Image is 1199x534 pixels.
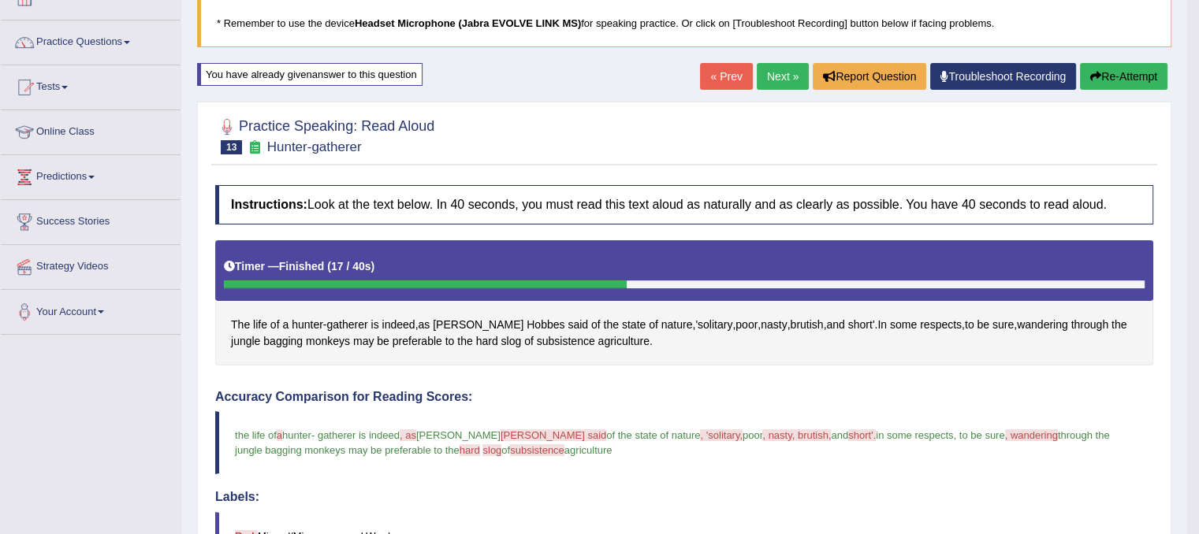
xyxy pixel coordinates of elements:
[649,317,658,333] span: Click to see word definition
[418,317,430,333] span: Click to see word definition
[661,317,693,333] span: Click to see word definition
[215,490,1153,504] h4: Labels:
[457,333,472,350] span: Click to see word definition
[1,155,181,195] a: Predictions
[524,333,534,350] span: Click to see word definition
[371,317,379,333] span: Click to see word definition
[743,429,762,441] span: poor
[564,444,613,456] span: agriculture
[1,20,181,60] a: Practice Questions
[231,198,307,211] b: Instructions:
[445,333,455,350] span: Click to see word definition
[331,260,371,273] b: 17 / 40s
[959,429,1005,441] span: to be sure
[476,333,498,350] span: Click to see word definition
[1080,63,1167,90] button: Re-Attempt
[235,429,277,441] span: the life of
[591,317,601,333] span: Click to see word definition
[1,200,181,239] a: Success Stories
[930,63,1076,90] a: Troubleshoot Recording
[306,333,350,350] span: Click to see word definition
[355,17,581,29] b: Headset Microphone (Jabra EVOLVE LINK MS)
[215,185,1153,224] h4: Look at the text below. In 40 seconds, you must read this text aloud as naturally and as clearly ...
[1071,317,1108,333] span: Click to see word definition
[603,317,618,333] span: Click to see word definition
[318,429,400,441] span: gatherer is indeed
[416,429,501,441] span: [PERSON_NAME]
[876,429,953,441] span: in some respects
[327,260,331,273] b: (
[695,317,732,333] span: Click to see word definition
[826,317,844,333] span: Click to see word definition
[231,317,250,333] span: Click to see word definition
[197,63,423,86] div: You have already given answer to this question
[700,63,752,90] a: « Prev
[813,63,926,90] button: Report Question
[277,429,282,441] span: a
[606,429,700,441] span: of the state of nature
[279,260,325,273] b: Finished
[270,317,280,333] span: Click to see word definition
[622,317,646,333] span: Click to see word definition
[848,429,876,441] span: short'.
[1,110,181,150] a: Online Class
[433,317,523,333] span: Click to see word definition
[965,317,974,333] span: Click to see word definition
[215,390,1153,404] h4: Accuracy Comparison for Reading Scores:
[700,429,743,441] span: , 'solitary,
[537,333,595,350] span: Click to see word definition
[1111,317,1126,333] span: Click to see word definition
[757,63,809,90] a: Next »
[977,317,989,333] span: Click to see word definition
[735,317,758,333] span: Click to see word definition
[877,317,887,333] span: Click to see word definition
[400,429,416,441] span: , as
[253,317,267,333] span: Click to see word definition
[353,333,374,350] span: Click to see word definition
[482,444,501,456] span: slog
[1017,317,1068,333] span: Click to see word definition
[568,317,588,333] span: Click to see word definition
[848,317,875,333] span: Click to see word definition
[790,317,823,333] span: Click to see word definition
[282,429,311,441] span: hunter
[1,65,181,105] a: Tests
[292,317,323,333] span: Click to see word definition
[527,317,564,333] span: Click to see word definition
[890,317,917,333] span: Click to see word definition
[598,333,650,350] span: Click to see word definition
[762,429,831,441] span: , nasty, brutish,
[221,140,242,154] span: 13
[1005,429,1058,441] span: , wandering
[393,333,442,350] span: Click to see word definition
[231,333,260,350] span: Click to see word definition
[371,260,375,273] b: )
[311,429,315,441] span: -
[246,140,263,155] small: Exam occurring question
[501,429,606,441] span: [PERSON_NAME] said
[263,333,303,350] span: Click to see word definition
[920,317,962,333] span: Click to see word definition
[501,444,510,456] span: of
[382,317,415,333] span: Click to see word definition
[267,139,362,154] small: Hunter-gatherer
[501,333,522,350] span: Click to see word definition
[215,240,1153,365] div: - , , , , , , . , , .
[224,261,374,273] h5: Timer —
[1,245,181,284] a: Strategy Videos
[1,290,181,329] a: Your Account
[377,333,389,350] span: Click to see word definition
[282,317,289,333] span: Click to see word definition
[510,444,564,456] span: subsistence
[215,115,434,154] h2: Practice Speaking: Read Aloud
[326,317,367,333] span: Click to see word definition
[831,429,848,441] span: and
[953,429,956,441] span: ,
[761,317,787,333] span: Click to see word definition
[992,317,1014,333] span: Click to see word definition
[460,444,480,456] span: hard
